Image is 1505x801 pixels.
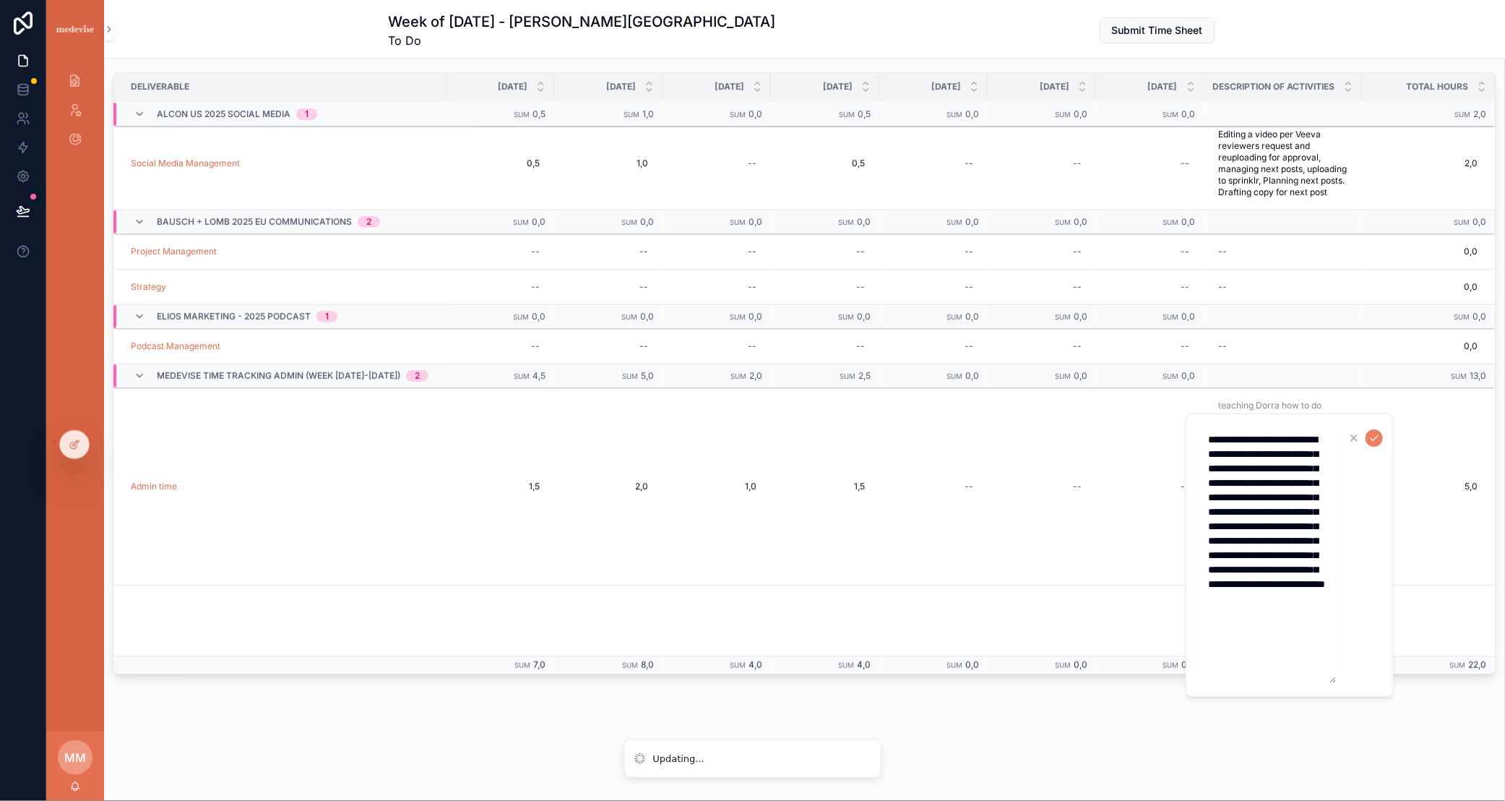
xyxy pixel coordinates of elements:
[653,752,705,766] div: Updating...
[606,81,636,93] span: [DATE]
[1055,218,1071,226] small: Sum
[640,216,654,227] span: 0,0
[730,372,746,380] small: Sum
[514,111,530,119] small: Sum
[856,340,865,352] div: --
[1163,372,1179,380] small: Sum
[1181,281,1190,293] div: --
[1112,23,1203,38] span: Submit Time Sheet
[131,158,240,169] a: Social Media Management
[389,32,776,49] span: To Do
[677,481,756,492] span: 1,0
[1055,372,1071,380] small: Sum
[1454,313,1470,321] small: Sum
[1407,81,1469,93] span: Total Hours
[131,281,166,293] span: Strategy
[531,246,540,257] div: --
[1073,481,1082,492] div: --
[641,370,654,381] span: 5,0
[931,81,961,93] span: [DATE]
[965,659,979,670] span: 0,0
[1182,311,1196,322] span: 0,0
[513,218,529,226] small: Sum
[514,661,530,669] small: Sum
[715,81,744,93] span: [DATE]
[946,218,962,226] small: Sum
[640,311,654,322] span: 0,0
[569,481,648,492] span: 2,0
[748,246,756,257] div: --
[823,81,853,93] span: [DATE]
[1182,108,1196,119] span: 0,0
[131,81,189,93] span: Deliverable
[1454,218,1470,226] small: Sum
[157,311,311,322] span: Elios Marketing - 2025 Podcast
[1073,158,1082,169] div: --
[749,659,762,670] span: 4,0
[532,370,545,381] span: 4,5
[857,311,871,322] span: 0,0
[1181,340,1190,352] div: --
[1163,111,1179,119] small: Sum
[730,111,746,119] small: Sum
[857,216,871,227] span: 0,0
[749,216,762,227] span: 0,0
[1163,218,1179,226] small: Sum
[498,81,527,93] span: [DATE]
[531,340,540,352] div: --
[1219,400,1347,573] span: teaching Dorra how to do something on PPT. Emails, meeting invites, weekly calendar, etc., comput...
[157,108,290,120] span: Alcon US 2025 Social Media
[641,659,654,670] span: 8,0
[624,111,639,119] small: Sum
[157,216,352,228] span: Bausch + Lomb 2025 EU Communications
[514,372,530,380] small: Sum
[1074,216,1087,227] span: 0,0
[325,311,329,322] div: 1
[839,111,855,119] small: Sum
[1055,661,1071,669] small: Sum
[858,370,871,381] span: 2,5
[965,246,973,257] div: --
[856,246,865,257] div: --
[838,313,854,321] small: Sum
[1074,108,1087,119] span: 0,0
[965,481,973,492] div: --
[639,340,648,352] div: --
[1362,246,1478,257] span: 0,0
[1362,340,1478,352] span: 0,0
[1182,370,1196,381] span: 0,0
[305,108,309,120] div: 1
[1219,340,1228,352] div: --
[748,158,756,169] div: --
[965,216,979,227] span: 0,0
[513,313,529,321] small: Sum
[131,340,220,352] a: Podcast Management
[1469,659,1487,670] span: 22,0
[1181,481,1190,492] div: --
[639,246,648,257] div: --
[1163,313,1179,321] small: Sum
[749,311,762,322] span: 0,0
[569,158,648,169] span: 1,0
[1474,108,1487,119] span: 2,0
[131,246,217,257] a: Project Management
[1055,313,1071,321] small: Sum
[946,111,962,119] small: Sum
[838,661,854,669] small: Sum
[1074,370,1087,381] span: 0,0
[1470,370,1487,381] span: 13,0
[946,313,962,321] small: Sum
[965,370,979,381] span: 0,0
[131,481,177,492] a: Admin time
[621,218,637,226] small: Sum
[1100,17,1215,43] button: Submit Time Sheet
[785,481,865,492] span: 1,5
[838,218,854,226] small: Sum
[858,108,871,119] span: 0,5
[157,370,400,382] span: Medevise Time Tracking ADMIN (week [DATE]-[DATE])
[1182,659,1196,670] span: 0,0
[642,108,654,119] span: 1,0
[965,108,979,119] span: 0,0
[946,372,962,380] small: Sum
